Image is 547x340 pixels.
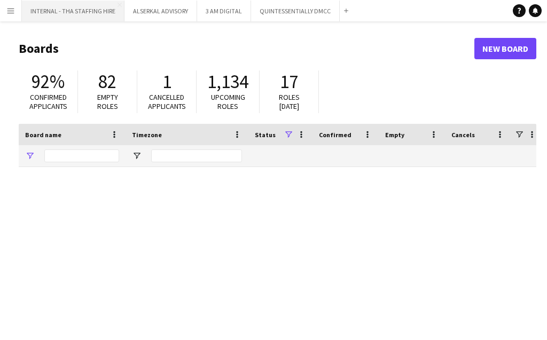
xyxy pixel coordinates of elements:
button: INTERNAL - THA STAFFING HIRE [22,1,124,21]
span: Empty [385,131,404,139]
span: Confirmed [319,131,351,139]
span: 92% [32,70,65,93]
span: Confirmed applicants [29,92,67,111]
button: Open Filter Menu [25,151,35,161]
button: QUINTESSENTIALLY DMCC [251,1,340,21]
input: Timezone Filter Input [151,149,242,162]
span: Cancelled applicants [148,92,186,111]
span: Upcoming roles [211,92,245,111]
span: 1 [162,70,171,93]
a: New Board [474,38,536,59]
span: Empty roles [97,92,118,111]
input: Board name Filter Input [44,149,119,162]
span: Timezone [132,131,162,139]
span: 17 [280,70,298,93]
span: Status [255,131,276,139]
span: Cancels [451,131,475,139]
span: 1,134 [207,70,248,93]
span: Roles [DATE] [279,92,300,111]
button: Open Filter Menu [132,151,142,161]
button: 3 AM DIGITAL [197,1,251,21]
button: ALSERKAL ADVISORY [124,1,197,21]
h1: Boards [19,41,474,57]
span: 82 [98,70,116,93]
span: Board name [25,131,61,139]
